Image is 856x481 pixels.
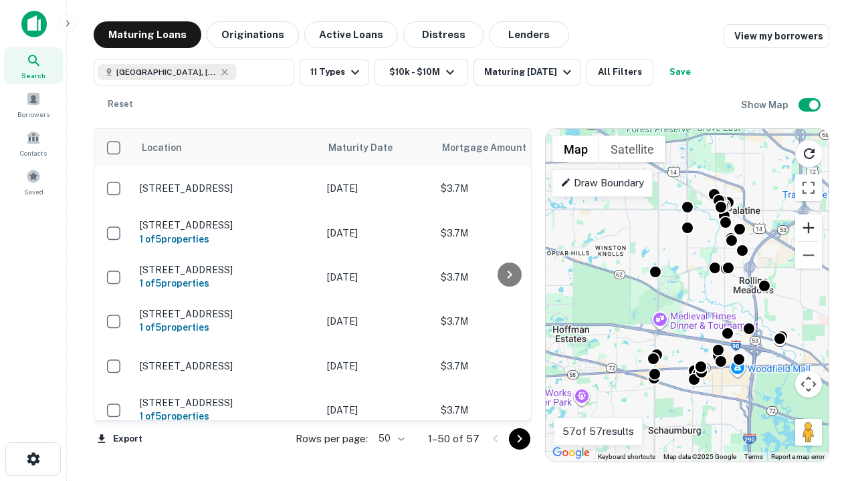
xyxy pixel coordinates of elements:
[795,242,822,269] button: Zoom out
[4,125,63,161] a: Contacts
[795,214,822,241] button: Zoom in
[4,47,63,84] a: Search
[552,136,599,162] button: Show street map
[327,314,427,329] p: [DATE]
[560,175,644,191] p: Draw Boundary
[549,444,593,462] a: Open this area in Google Maps (opens a new window)
[140,264,314,276] p: [STREET_ADDRESS]
[141,140,182,156] span: Location
[428,431,479,447] p: 1–50 of 57
[140,320,314,335] h6: 1 of 5 properties
[116,66,217,78] span: [GEOGRAPHIC_DATA], [GEOGRAPHIC_DATA]
[140,276,314,291] h6: 1 of 5 properties
[744,453,763,460] a: Terms (opens in new tab)
[327,226,427,240] p: [DATE]
[442,140,544,156] span: Mortgage Amount
[441,181,574,196] p: $3.7M
[795,140,823,168] button: Reload search area
[598,452,655,462] button: Keyboard shortcuts
[320,129,434,166] th: Maturity Date
[4,86,63,122] a: Borrowers
[140,409,314,424] h6: 1 of 5 properties
[17,109,49,120] span: Borrowers
[133,129,320,166] th: Location
[599,136,665,162] button: Show satellite imagery
[327,181,427,196] p: [DATE]
[724,24,829,48] a: View my borrowers
[140,308,314,320] p: [STREET_ADDRESS]
[296,431,368,447] p: Rows per page:
[94,429,146,449] button: Export
[94,21,201,48] button: Maturing Loans
[441,270,574,285] p: $3.7M
[562,424,634,440] p: 57 of 57 results
[789,374,856,438] iframe: Chat Widget
[484,64,575,80] div: Maturing [DATE]
[327,403,427,418] p: [DATE]
[441,403,574,418] p: $3.7M
[300,59,369,86] button: 11 Types
[441,314,574,329] p: $3.7M
[441,226,574,240] p: $3.7M
[549,444,593,462] img: Google
[24,186,43,197] span: Saved
[546,129,829,462] div: 0 0
[373,429,407,448] div: 50
[328,140,410,156] span: Maturity Date
[140,219,314,231] p: [STREET_ADDRESS]
[771,453,825,460] a: Report a map error
[140,182,314,194] p: [STREET_ADDRESS]
[327,270,427,285] p: [DATE]
[304,21,398,48] button: Active Loans
[509,428,530,450] button: Go to next page
[21,70,45,81] span: Search
[4,164,63,200] a: Saved
[140,397,314,409] p: [STREET_ADDRESS]
[140,360,314,372] p: [STREET_ADDRESS]
[20,148,47,158] span: Contacts
[327,359,427,373] p: [DATE]
[586,59,653,86] button: All Filters
[374,59,468,86] button: $10k - $10M
[403,21,484,48] button: Distress
[441,359,574,373] p: $3.7M
[99,91,142,118] button: Reset
[140,232,314,247] h6: 1 of 5 properties
[741,98,790,112] h6: Show Map
[659,59,702,86] button: Save your search to get updates of matches that match your search criteria.
[489,21,569,48] button: Lenders
[434,129,581,166] th: Mortgage Amount
[473,59,581,86] button: Maturing [DATE]
[663,453,736,460] span: Map data ©2025 Google
[795,371,822,397] button: Map camera controls
[795,174,822,201] button: Toggle fullscreen view
[21,11,47,37] img: capitalize-icon.png
[207,21,299,48] button: Originations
